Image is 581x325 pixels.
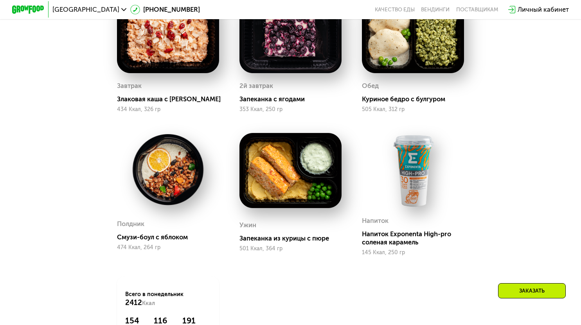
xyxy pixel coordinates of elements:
[117,106,219,113] div: 434 Ккал, 326 гр
[518,5,569,14] div: Личный кабинет
[239,246,342,252] div: 501 Ккал, 364 гр
[362,230,471,246] div: Напиток Exponenta High-pro соленая карамель
[239,106,342,113] div: 353 Ккал, 250 гр
[125,298,142,307] span: 2412
[375,6,415,13] a: Качество еды
[117,244,219,251] div: 474 Ккал, 264 гр
[456,6,498,13] div: поставщикам
[117,233,226,241] div: Смузи-боул с яблоком
[117,95,226,103] div: Злаковая каша с [PERSON_NAME]
[362,95,471,103] div: Куриное бедро с булгуром
[362,215,389,227] div: Напиток
[125,290,211,308] div: Всего в понедельник
[117,218,144,230] div: Полдник
[421,6,450,13] a: Вендинги
[239,95,348,103] div: Запеканка с ягодами
[117,80,142,92] div: Завтрак
[362,250,464,256] div: 145 Ккал, 250 гр
[498,283,566,298] div: Заказать
[362,80,379,92] div: Обед
[362,106,464,113] div: 505 Ккал, 312 гр
[239,80,273,92] div: 2й завтрак
[239,219,256,231] div: Ужин
[239,234,348,242] div: Запеканка из курицы с пюре
[52,6,119,13] span: [GEOGRAPHIC_DATA]
[130,5,200,14] a: [PHONE_NUMBER]
[142,300,155,307] span: Ккал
